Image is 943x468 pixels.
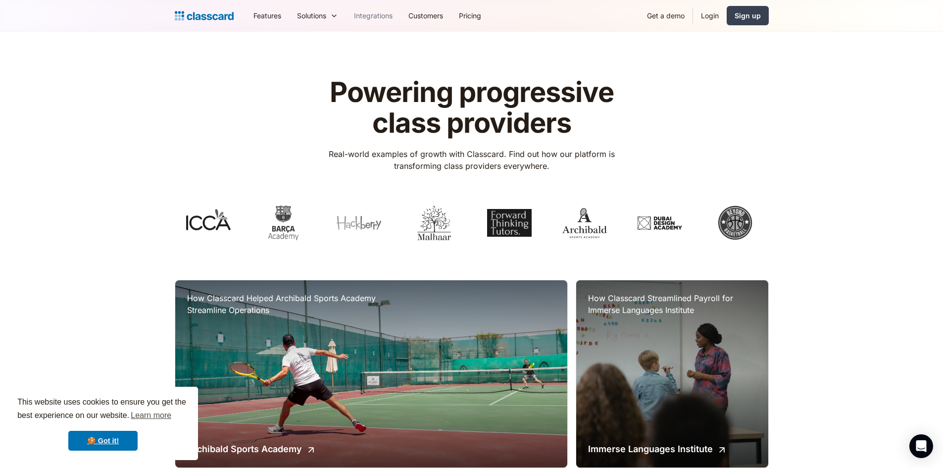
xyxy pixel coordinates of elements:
[175,280,568,468] a: How Classcard Helped Archibald Sports Academy Streamline OperationsArchibald Sports Academy
[639,4,693,27] a: Get a demo
[289,4,346,27] div: Solutions
[314,148,629,172] p: Real-world examples of growth with Classcard. Find out how our platform is transforming class pro...
[451,4,489,27] a: Pricing
[246,4,289,27] a: Features
[297,10,326,21] div: Solutions
[314,77,629,138] h1: Powering progressive class providers
[17,396,189,423] span: This website uses cookies to ensure you get the best experience on our website.
[187,292,385,316] h3: How Classcard Helped Archibald Sports Academy Streamline Operations
[576,280,768,468] a: How Classcard Streamlined Payroll for Immerse Languages InstituteImmerse Languages Institute
[187,442,302,456] h2: Archibald Sports Academy
[68,431,138,451] a: dismiss cookie message
[693,4,727,27] a: Login
[588,292,756,316] h3: How Classcard Streamlined Payroll for Immerse Languages Institute
[129,408,173,423] a: learn more about cookies
[588,442,713,456] h2: Immerse Languages Institute
[909,434,933,458] div: Open Intercom Messenger
[175,9,234,23] a: Logo
[346,4,400,27] a: Integrations
[727,6,769,25] a: Sign up
[400,4,451,27] a: Customers
[735,10,761,21] div: Sign up
[8,387,198,460] div: cookieconsent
